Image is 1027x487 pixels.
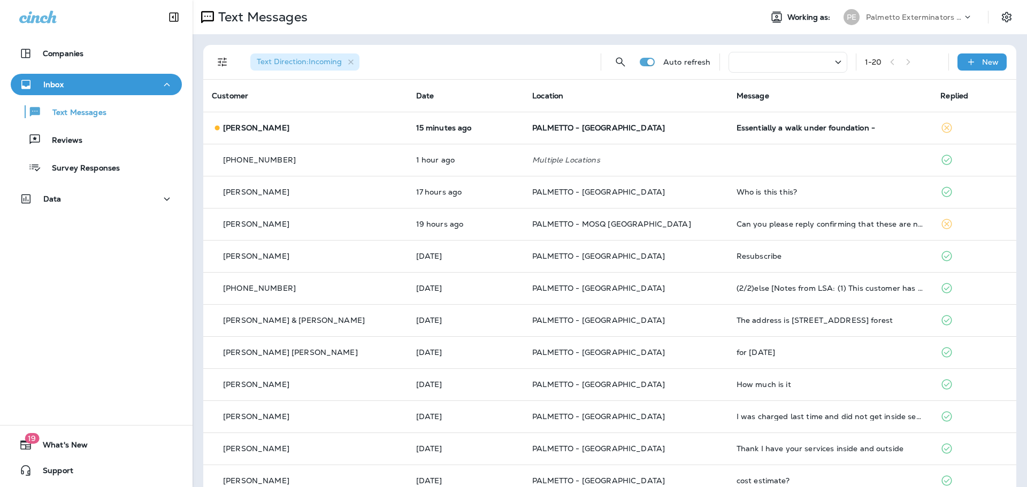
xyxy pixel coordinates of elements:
span: Date [416,91,434,101]
div: Text Direction:Incoming [250,53,359,71]
p: Sep 11, 2025 12:22 PM [416,156,516,164]
p: Sep 10, 2025 09:49 AM [416,252,516,260]
span: Customer [212,91,248,101]
span: PALMETTO - [GEOGRAPHIC_DATA] [532,251,665,261]
div: PE [844,9,860,25]
p: [PERSON_NAME] [223,476,289,485]
span: Working as: [787,13,833,22]
button: Settings [997,7,1016,27]
div: Essentially a walk under foundation - [737,123,924,132]
button: Filters [212,51,233,73]
p: Multiple Locations [532,156,719,164]
span: PALMETTO - [GEOGRAPHIC_DATA] [532,123,665,133]
p: [PERSON_NAME] [223,380,289,389]
button: Reviews [11,128,182,151]
span: PALMETTO - [GEOGRAPHIC_DATA] [532,315,665,325]
p: [PERSON_NAME] [223,444,289,453]
p: [PERSON_NAME] [223,220,289,228]
p: Sep 9, 2025 12:36 PM [416,412,516,421]
p: Sep 9, 2025 03:28 PM [416,284,516,292]
p: Survey Responses [41,164,120,174]
button: Search Messages [610,51,631,73]
span: Text Direction : Incoming [257,57,342,66]
button: Inbox [11,74,182,95]
p: Sep 10, 2025 08:10 PM [416,188,516,196]
p: Sep 9, 2025 12:04 PM [416,444,516,453]
p: [PHONE_NUMBER] [223,284,296,292]
div: I was charged last time and did not get inside service. We are still having issues [737,412,924,421]
span: PALMETTO - MOSQ [GEOGRAPHIC_DATA] [532,219,691,229]
p: [PERSON_NAME] [223,188,289,196]
button: Companies [11,43,182,64]
p: Sep 11, 2025 01:38 PM [416,123,516,132]
span: PALMETTO - [GEOGRAPHIC_DATA] [532,412,665,421]
div: (2/2)else [Notes from LSA: (1) This customer has requested a quote (2) This customer has also mes... [737,284,924,292]
button: Support [11,460,182,481]
button: Text Messages [11,101,182,123]
p: Sep 9, 2025 01:22 PM [416,380,516,389]
p: [PERSON_NAME] [PERSON_NAME] [223,348,358,357]
p: [PERSON_NAME] [223,123,289,132]
p: Sep 9, 2025 02:47 PM [416,316,516,324]
p: [PERSON_NAME] & [PERSON_NAME] [223,316,365,324]
div: Resubscribe [737,252,924,260]
div: Who is this this? [737,188,924,196]
div: How much is it [737,380,924,389]
span: Support [32,466,73,479]
span: PALMETTO - [GEOGRAPHIC_DATA] [532,444,665,453]
span: PALMETTO - [GEOGRAPHIC_DATA] [532,283,665,293]
p: Auto refresh [663,58,711,66]
span: PALMETTO - [GEOGRAPHIC_DATA] [532,347,665,357]
span: Location [532,91,563,101]
p: Inbox [43,80,64,89]
div: The address is 206 GlenEagles drive in pine forest [737,316,924,324]
span: Replied [940,91,968,101]
span: PALMETTO - [GEOGRAPHIC_DATA] [532,187,665,197]
p: New [982,58,999,66]
span: 19 [25,433,39,444]
div: Can you please reply confirming that these are not termite so I can keep for my records. Thanks! ... [737,220,924,228]
span: Message [737,91,769,101]
p: Text Messages [42,108,106,118]
div: for Thursday [737,348,924,357]
p: [PERSON_NAME] [223,252,289,260]
p: Sep 10, 2025 06:16 PM [416,220,516,228]
button: Survey Responses [11,156,182,179]
button: 19What's New [11,434,182,455]
div: cost estimate? [737,476,924,485]
span: What's New [32,440,88,453]
p: Sep 9, 2025 11:57 AM [416,476,516,485]
p: Palmetto Exterminators LLC [866,13,962,21]
p: Sep 9, 2025 02:27 PM [416,348,516,357]
span: PALMETTO - [GEOGRAPHIC_DATA] [532,476,665,485]
p: [PHONE_NUMBER] [223,156,296,164]
p: Data [43,195,62,203]
div: 1 - 20 [865,58,882,66]
button: Data [11,188,182,210]
p: Companies [43,49,83,58]
span: PALMETTO - [GEOGRAPHIC_DATA] [532,380,665,389]
p: Reviews [41,136,82,146]
p: Text Messages [214,9,308,25]
p: [PERSON_NAME] [223,412,289,421]
div: Thank I have your services inside and outside [737,444,924,453]
button: Collapse Sidebar [159,6,189,28]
